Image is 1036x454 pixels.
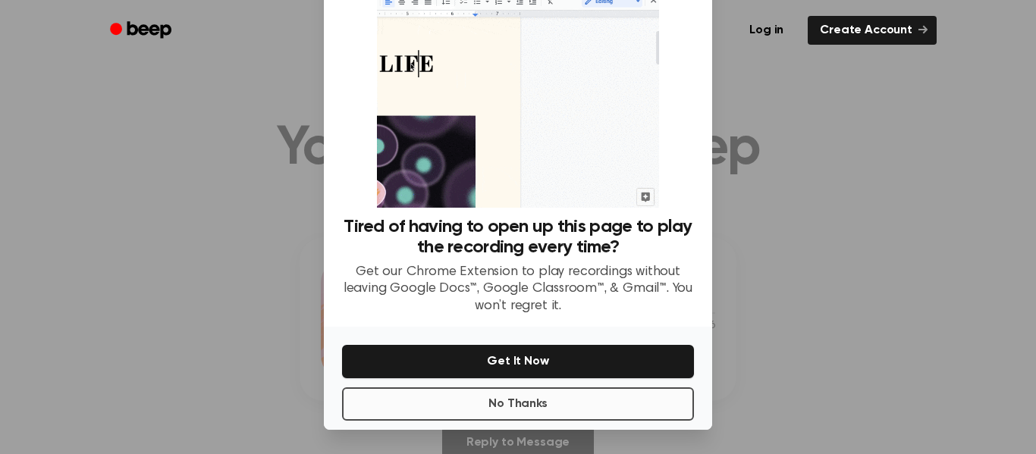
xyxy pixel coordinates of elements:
[342,264,694,315] p: Get our Chrome Extension to play recordings without leaving Google Docs™, Google Classroom™, & Gm...
[342,387,694,421] button: No Thanks
[808,16,937,45] a: Create Account
[342,217,694,258] h3: Tired of having to open up this page to play the recording every time?
[342,345,694,378] button: Get It Now
[99,16,185,45] a: Beep
[734,13,799,48] a: Log in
